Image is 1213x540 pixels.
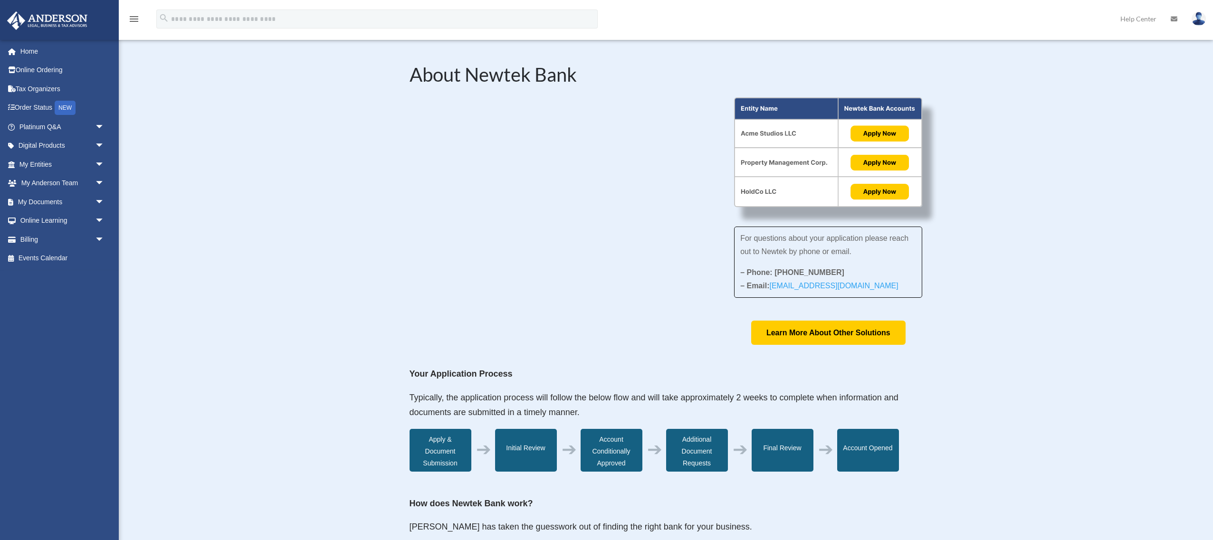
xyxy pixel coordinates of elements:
[476,444,491,455] div: ➔
[7,61,119,80] a: Online Ordering
[95,192,114,212] span: arrow_drop_down
[495,429,557,472] div: Initial Review
[740,234,908,256] span: For questions about your application please reach out to Newtek by phone or email.
[410,65,923,89] h2: About Newtek Bank
[769,282,898,294] a: [EMAIL_ADDRESS][DOMAIN_NAME]
[647,444,662,455] div: ➔
[837,429,899,472] div: Account Opened
[7,136,119,155] a: Digital Productsarrow_drop_down
[95,117,114,137] span: arrow_drop_down
[751,321,906,345] a: Learn More About Other Solutions
[1192,12,1206,26] img: User Pic
[95,211,114,231] span: arrow_drop_down
[95,155,114,174] span: arrow_drop_down
[410,429,471,472] div: Apply & Document Submission
[7,192,119,211] a: My Documentsarrow_drop_down
[128,13,140,25] i: menu
[7,42,119,61] a: Home
[410,369,513,379] strong: Your Application Process
[581,429,642,472] div: Account Conditionally Approved
[7,155,119,174] a: My Entitiesarrow_drop_down
[818,444,833,455] div: ➔
[7,79,119,98] a: Tax Organizers
[7,249,119,268] a: Events Calendar
[410,393,898,417] span: Typically, the application process will follow the below flow and will take approximately 2 weeks...
[740,282,898,290] strong: – Email:
[733,444,748,455] div: ➔
[55,101,76,115] div: NEW
[752,429,813,472] div: Final Review
[4,11,90,30] img: Anderson Advisors Platinum Portal
[7,230,119,249] a: Billingarrow_drop_down
[159,13,169,23] i: search
[128,17,140,25] a: menu
[562,444,577,455] div: ➔
[410,97,706,264] iframe: NewtekOne and Newtek Bank's Partnership with Anderson Advisors
[666,429,728,472] div: Additional Document Requests
[7,211,119,230] a: Online Learningarrow_drop_down
[7,117,119,136] a: Platinum Q&Aarrow_drop_down
[740,268,844,276] strong: – Phone: [PHONE_NUMBER]
[734,97,922,208] img: About Partnership Graphic (3)
[7,98,119,118] a: Order StatusNEW
[410,499,533,508] strong: How does Newtek Bank work?
[95,136,114,156] span: arrow_drop_down
[95,230,114,249] span: arrow_drop_down
[95,174,114,193] span: arrow_drop_down
[7,174,119,193] a: My Anderson Teamarrow_drop_down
